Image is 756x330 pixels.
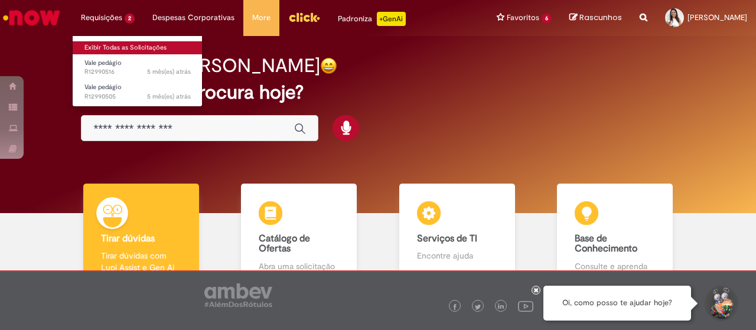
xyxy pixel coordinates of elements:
[575,260,655,272] p: Consulte e aprenda
[62,184,220,286] a: Tirar dúvidas Tirar dúvidas com Lupi Assist e Gen Ai
[475,304,481,310] img: logo_footer_twitter.png
[84,92,191,102] span: R12990505
[579,12,622,23] span: Rascunhos
[81,82,674,103] h2: O que você procura hoje?
[687,12,747,22] span: [PERSON_NAME]
[84,58,122,67] span: Vale pedágio
[703,286,738,321] button: Iniciar Conversa de Suporte
[147,92,191,101] span: 5 mês(es) atrás
[536,184,695,286] a: Base de Conhecimento Consulte e aprenda
[152,12,234,24] span: Despesas Corporativas
[101,233,155,244] b: Tirar dúvidas
[252,12,271,24] span: More
[1,6,62,30] img: ServiceNow
[518,298,533,313] img: logo_footer_youtube.png
[84,67,191,77] span: R12990516
[417,250,497,262] p: Encontre ajuda
[288,8,320,26] img: click_logo_yellow_360x200.png
[569,12,622,24] a: Rascunhos
[575,233,637,255] b: Base de Conhecimento
[204,283,272,307] img: logo_footer_ambev_rotulo_gray.png
[259,233,310,255] b: Catálogo de Ofertas
[378,184,536,286] a: Serviços de TI Encontre ajuda
[101,250,181,273] p: Tirar dúvidas com Lupi Assist e Gen Ai
[220,184,379,286] a: Catálogo de Ofertas Abra uma solicitação
[147,67,191,76] time: 29/04/2025 15:06:10
[498,303,504,311] img: logo_footer_linkedin.png
[542,14,552,24] span: 6
[72,35,203,107] ul: Requisições
[84,83,122,92] span: Vale pedágio
[338,12,406,26] div: Padroniza
[73,81,203,103] a: Aberto R12990505 : Vale pedágio
[73,57,203,79] a: Aberto R12990516 : Vale pedágio
[259,260,339,272] p: Abra uma solicitação
[147,92,191,101] time: 29/04/2025 15:04:54
[507,12,539,24] span: Favoritos
[452,304,458,310] img: logo_footer_facebook.png
[417,233,477,244] b: Serviços de TI
[125,14,135,24] span: 2
[73,41,203,54] a: Exibir Todas as Solicitações
[81,12,122,24] span: Requisições
[377,12,406,26] p: +GenAi
[320,57,337,74] img: happy-face.png
[543,286,691,321] div: Oi, como posso te ajudar hoje?
[147,67,191,76] span: 5 mês(es) atrás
